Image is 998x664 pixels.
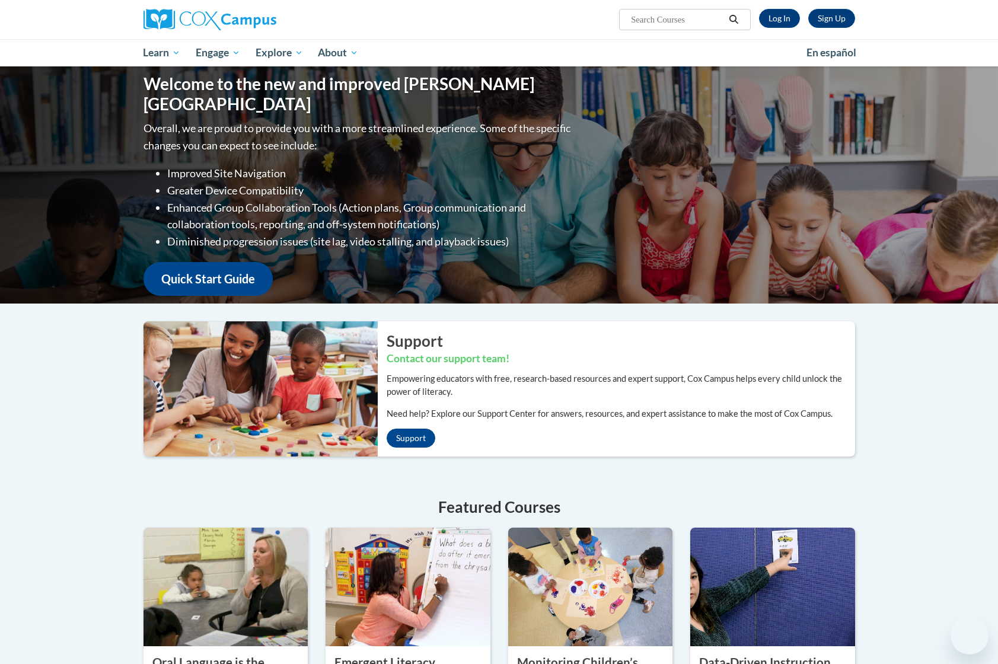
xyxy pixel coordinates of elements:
a: Cox Campus [144,9,369,30]
h3: Contact our support team! [387,352,855,366]
a: About [310,39,366,66]
a: Engage [188,39,248,66]
img: Oral Language is the Foundation for Literacy [144,528,308,646]
span: Engage [196,46,240,60]
img: Monitoring Children’s Progress in Language & Literacy in the Early Years [508,528,673,646]
span: En español [806,46,856,59]
h2: Support [387,330,855,352]
li: Diminished progression issues (site lag, video stalling, and playback issues) [167,233,573,250]
img: Emergent Literacy [326,528,490,646]
div: Main menu [126,39,873,66]
h4: Featured Courses [144,496,855,519]
img: ... [135,321,378,456]
span: Explore [256,46,303,60]
li: Improved Site Navigation [167,165,573,182]
h1: Welcome to the new and improved [PERSON_NAME][GEOGRAPHIC_DATA] [144,74,573,114]
input: Search Courses [630,12,725,27]
a: Learn [136,39,189,66]
li: Enhanced Group Collaboration Tools (Action plans, Group communication and collaboration tools, re... [167,199,573,234]
p: Overall, we are proud to provide you with a more streamlined experience. Some of the specific cha... [144,120,573,154]
a: En español [799,40,864,65]
a: Quick Start Guide [144,262,273,296]
a: Log In [759,9,800,28]
img: Cox Campus [144,9,276,30]
iframe: Button to launch messaging window [951,617,989,655]
p: Empowering educators with free, research-based resources and expert support, Cox Campus helps eve... [387,372,855,398]
a: Explore [248,39,311,66]
button: Search [725,12,742,27]
a: Support [387,429,435,448]
span: Learn [143,46,180,60]
span: About [318,46,358,60]
img: Data-Driven Instruction [690,528,855,646]
li: Greater Device Compatibility [167,182,573,199]
p: Need help? Explore our Support Center for answers, resources, and expert assistance to make the m... [387,407,855,420]
a: Register [808,9,855,28]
